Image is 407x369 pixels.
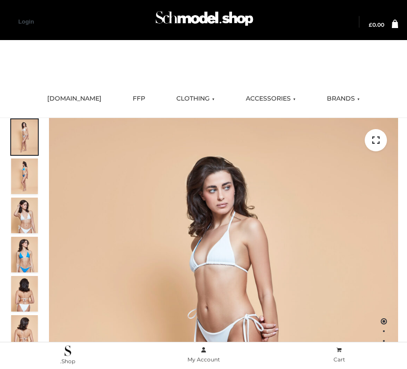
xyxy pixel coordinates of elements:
[369,21,372,28] span: £
[18,18,34,25] a: Login
[239,89,302,109] a: ACCESSORIES
[334,356,345,363] span: Cart
[151,8,256,36] a: Schmodel Admin 964
[369,21,384,28] bdi: 0.00
[170,89,221,109] a: CLOTHING
[126,89,152,109] a: FFP
[271,345,407,365] a: Cart
[11,158,38,194] img: ArielClassicBikiniTop_CloudNine_AzureSky_OW114ECO_2-scaled.jpg
[11,315,38,351] img: ArielClassicBikiniTop_CloudNine_AzureSky_OW114ECO_8-scaled.jpg
[11,119,38,155] img: ArielClassicBikiniTop_CloudNine_AzureSky_OW114ECO_1-scaled.jpg
[41,89,108,109] a: [DOMAIN_NAME]
[153,5,256,36] img: Schmodel Admin 964
[11,198,38,233] img: ArielClassicBikiniTop_CloudNine_AzureSky_OW114ECO_3-scaled.jpg
[11,276,38,312] img: ArielClassicBikiniTop_CloudNine_AzureSky_OW114ECO_7-scaled.jpg
[11,237,38,272] img: ArielClassicBikiniTop_CloudNine_AzureSky_OW114ECO_4-scaled.jpg
[320,89,366,109] a: BRANDS
[187,356,220,363] span: My Account
[369,22,384,28] a: £0.00
[60,358,75,365] span: .Shop
[65,345,71,356] img: .Shop
[136,345,272,365] a: My Account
